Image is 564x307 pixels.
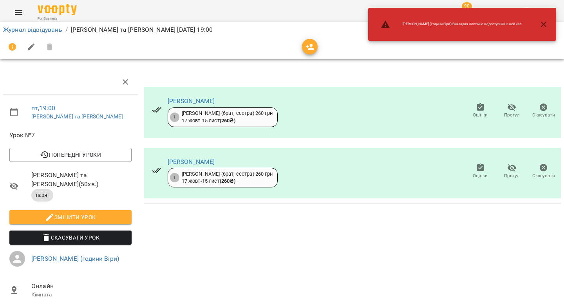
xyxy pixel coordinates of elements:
div: 1 [170,113,179,122]
span: Скасувати [532,173,555,179]
a: [PERSON_NAME] (години Віри) [31,255,119,262]
a: [PERSON_NAME] [168,97,215,105]
span: 90 [462,2,472,10]
span: парні [31,192,53,199]
a: [PERSON_NAME] та [PERSON_NAME] [31,113,123,120]
span: For Business [38,16,77,21]
span: Скасувати Урок [16,233,125,242]
span: Оцінки [473,112,488,118]
nav: breadcrumb [3,25,561,35]
a: [PERSON_NAME] [168,158,215,165]
span: Урок №7 [9,131,132,140]
p: [PERSON_NAME] та [PERSON_NAME] [DATE] 19:00 [71,25,213,35]
img: Voopty Logo [38,4,77,15]
div: 1 [170,173,179,182]
li: [PERSON_NAME] (години Віри) : Викладач постійно недоступний в цей час [374,16,528,32]
span: Прогул [504,112,520,118]
div: [PERSON_NAME] (брат, сестра) 260 грн 17 жовт - 15 лист [182,110,273,124]
button: Оцінки [465,100,496,122]
p: Кімната [31,291,132,299]
button: Скасувати [528,160,559,182]
b: ( 260 ₴ ) [220,118,235,124]
button: Оцінки [465,160,496,182]
button: Змінити урок [9,210,132,224]
span: Змінити урок [16,213,125,222]
span: Скасувати [532,112,555,118]
button: Скасувати [528,100,559,122]
li: / [65,25,68,35]
span: [PERSON_NAME] та [PERSON_NAME] ( 50 хв. ) [31,171,132,189]
div: [PERSON_NAME] (брат, сестра) 260 грн 17 жовт - 15 лист [182,171,273,185]
a: Журнал відвідувань [3,26,62,33]
button: Menu [9,3,28,22]
span: Прогул [504,173,520,179]
span: Попередні уроки [16,150,125,160]
button: Попередні уроки [9,148,132,162]
b: ( 260 ₴ ) [220,178,235,184]
button: Прогул [496,100,528,122]
span: Онлайн [31,282,132,291]
a: пт , 19:00 [31,104,55,112]
button: Скасувати Урок [9,231,132,245]
span: Оцінки [473,173,488,179]
button: Прогул [496,160,528,182]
